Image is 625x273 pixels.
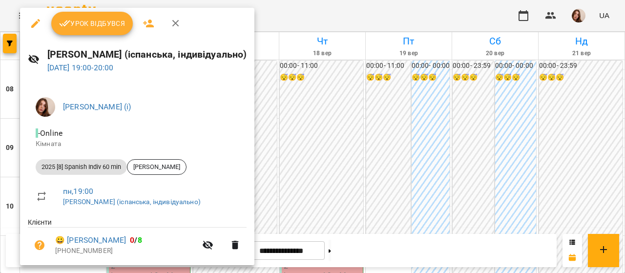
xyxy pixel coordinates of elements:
span: [PERSON_NAME] [127,163,186,171]
a: [DATE] 19:00-20:00 [47,63,114,72]
a: [PERSON_NAME] (іспанська, індивідуально) [63,198,201,206]
p: [PHONE_NUMBER] [55,246,196,256]
a: пн , 19:00 [63,187,93,196]
b: / [130,235,142,245]
h6: [PERSON_NAME] (іспанська, індивідуально) [47,47,247,62]
span: - Online [36,128,64,138]
span: 8 [138,235,142,245]
ul: Клієнти [28,217,247,266]
span: Урок відбувся [59,18,125,29]
a: [PERSON_NAME] (і) [63,102,131,111]
div: [PERSON_NAME] [127,159,187,175]
button: Урок відбувся [51,12,133,35]
span: 2025 [8] Spanish Indiv 60 min [36,163,127,171]
a: 😀 [PERSON_NAME] [55,234,126,246]
button: Візит ще не сплачено. Додати оплату? [28,233,51,257]
img: 6cd80b088ed49068c990d7a30548842a.jpg [36,97,55,117]
span: 0 [130,235,134,245]
p: Кімната [36,139,239,149]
